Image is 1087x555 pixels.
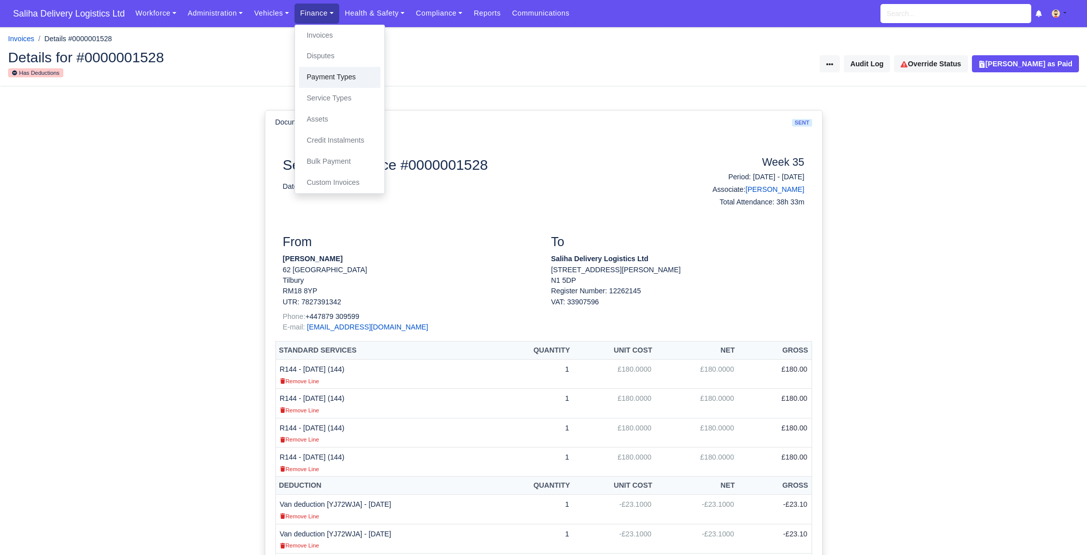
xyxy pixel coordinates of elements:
a: Override Status [894,55,967,72]
th: Net [655,476,738,495]
a: Payment Types [299,67,380,88]
h3: From [283,235,536,250]
a: [PERSON_NAME] [745,185,804,193]
a: Invoices [8,35,34,43]
a: Saliha Delivery Logistics Ltd [8,4,130,24]
a: Reports [468,4,506,23]
a: Compliance [410,4,468,23]
a: Bulk Payment [299,151,380,172]
small: Remove Line [280,407,319,413]
p: 62 [GEOGRAPHIC_DATA] [283,265,536,275]
a: Communications [507,4,575,23]
small: Remove Line [280,513,319,519]
td: £180.0000 [655,447,738,476]
input: Search... [880,4,1031,23]
span: E-mail: [283,323,305,331]
small: Remove Line [280,542,319,548]
small: Remove Line [280,436,319,442]
td: R144 - [DATE] (144) [275,447,495,476]
p: Date: [283,181,670,192]
span: Phone: [283,312,306,320]
a: Invoices [299,25,380,46]
a: Assets [299,109,380,130]
h2: Self-Billed Invoice #0000001528 [283,156,670,173]
td: £180.0000 [573,447,656,476]
p: N1 5DP [551,275,805,286]
h6: Associate: [685,185,805,194]
div: Register Number: 12262145 [544,286,812,307]
a: Remove Line [280,377,319,385]
td: £180.0000 [573,360,656,389]
p: Tilbury [283,275,536,286]
h2: Details for #0000001528 [8,50,536,64]
h6: Document Details [275,118,332,127]
td: -£23.10 [738,495,812,524]
li: Details #0000001528 [34,33,112,45]
iframe: Chat Widget [907,439,1087,555]
td: Van deduction [YJ72WJA] - [DATE] [275,495,495,524]
p: +447879 309599 [283,311,536,322]
td: £180.0000 [655,389,738,418]
a: Administration [182,4,248,23]
h6: Total Attendance: 38h 33m [685,198,805,206]
td: -£23.10 [738,524,812,553]
small: Has Deductions [8,68,63,77]
strong: [PERSON_NAME] [283,255,343,263]
p: UTR: 7827391342 [283,297,536,307]
td: 1 [495,447,573,476]
td: £180.0000 [655,360,738,389]
th: Gross [738,476,812,495]
a: Disputes [299,46,380,67]
td: £180.0000 [573,418,656,447]
span: sent [792,119,812,127]
td: 1 [495,360,573,389]
td: -£23.1000 [655,495,738,524]
small: Remove Line [280,466,319,472]
h4: Week 35 [685,156,805,169]
td: £180.00 [738,360,812,389]
div: VAT: 33907596 [551,297,805,307]
td: £180.00 [738,389,812,418]
th: Quantity [495,476,573,495]
a: Remove Line [280,465,319,473]
a: Remove Line [280,512,319,520]
a: [EMAIL_ADDRESS][DOMAIN_NAME] [307,323,428,331]
a: Health & Safety [339,4,411,23]
td: 1 [495,389,573,418]
a: Credit Instalments [299,130,380,151]
td: £180.00 [738,418,812,447]
td: 1 [495,495,573,524]
h3: To [551,235,805,250]
td: -£23.1000 [573,524,656,553]
th: Deduction [275,476,495,495]
td: -£23.1000 [573,495,656,524]
td: Van deduction [YJ72WJA] - [DATE] [275,524,495,553]
td: -£23.1000 [655,524,738,553]
p: RM18 8YP [283,286,536,296]
p: [STREET_ADDRESS][PERSON_NAME] [551,265,805,275]
td: R144 - [DATE] (144) [275,418,495,447]
a: Custom Invoices [299,172,380,193]
th: Net [655,341,738,360]
td: £180.0000 [573,389,656,418]
th: Unit Cost [573,341,656,360]
small: Remove Line [280,378,319,384]
a: Remove Line [280,541,319,549]
td: R144 - [DATE] (144) [275,389,495,418]
a: Remove Line [280,435,319,443]
button: [PERSON_NAME] as Paid [972,55,1079,72]
button: Audit Log [844,55,890,72]
th: Unit Cost [573,476,656,495]
td: R144 - [DATE] (144) [275,360,495,389]
td: 1 [495,524,573,553]
th: Quantity [495,341,573,360]
a: Workforce [130,4,182,23]
a: Service Types [299,88,380,109]
a: Remove Line [280,406,319,414]
th: Standard Services [275,341,495,360]
a: Finance [294,4,339,23]
td: £180.00 [738,447,812,476]
strong: Saliha Delivery Logistics Ltd [551,255,649,263]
